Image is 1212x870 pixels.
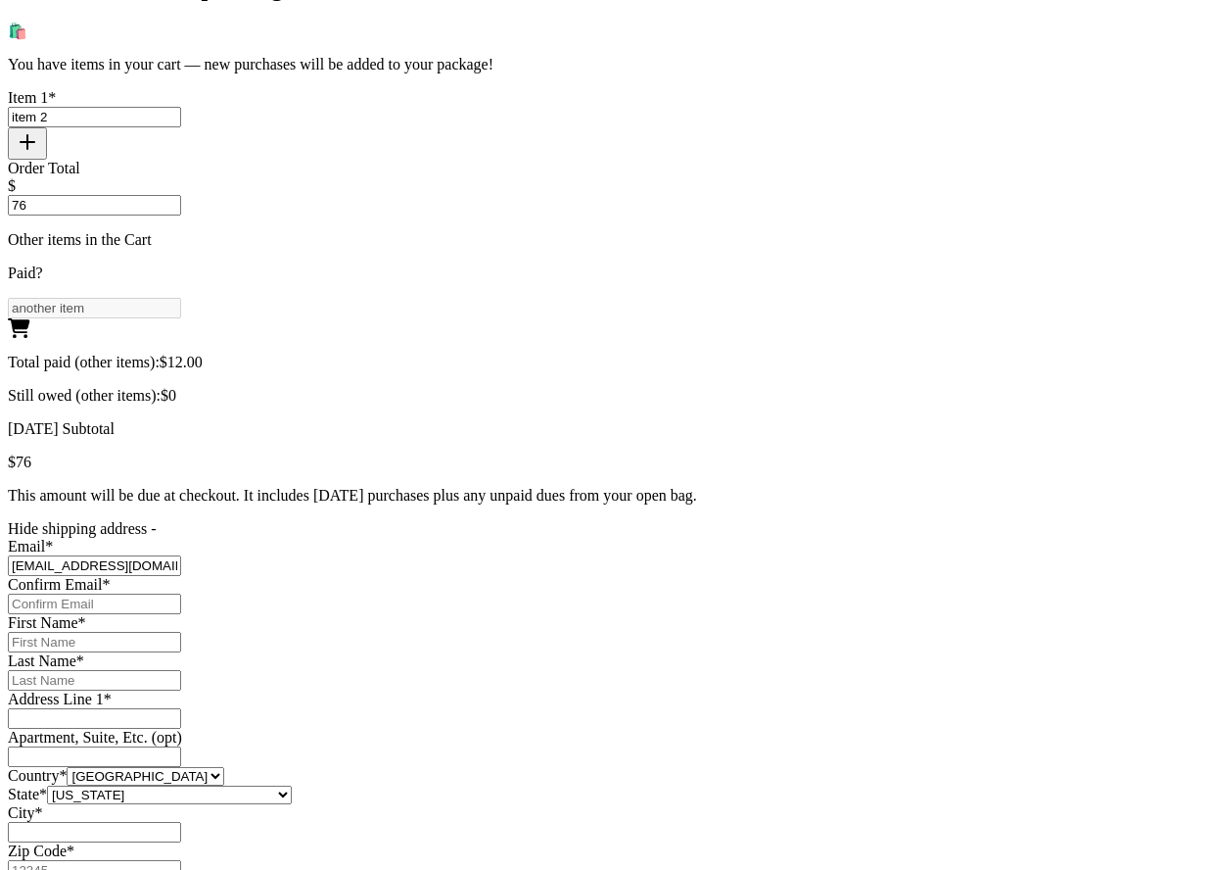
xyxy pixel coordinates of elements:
div: Hide shipping address - [8,520,1204,538]
span: $ 12.00 [160,354,203,370]
p: Paid? [8,265,1204,282]
p: Other items in the Cart [8,231,1204,249]
label: Apartment, Suite, Etc. (opt) [8,729,182,746]
p: Still owed (other items): [8,387,1204,405]
label: Email [8,538,53,555]
p: $ 76 [8,454,1204,471]
label: City [8,804,43,821]
label: Order Total [8,160,80,176]
label: Country [8,767,67,784]
input: ex.funky hat [8,107,181,127]
div: $ [8,177,1204,195]
p: This amount will be due at checkout. It includes [DATE] purchases plus any unpaid dues from your ... [8,487,1204,505]
input: Enter Mutually Agreed Payment [8,195,181,216]
label: Zip Code [8,843,74,859]
label: Item 1 [8,89,56,106]
input: Email [8,556,181,576]
label: [DATE] Subtotal [8,420,115,437]
p: You have items in your cart — new purchases will be added to your package! [8,56,1204,73]
span: 🛍️ [8,23,27,39]
p: Total paid (other items): [8,354,1204,371]
label: Confirm Email [8,576,110,593]
label: State [8,786,47,802]
label: Address Line 1 [8,691,112,707]
label: Last Name [8,652,84,669]
span: $0 [161,387,176,404]
label: First Name [8,614,86,631]
input: First Name [8,632,181,652]
input: Confirm Email [8,594,181,614]
input: Last Name [8,670,181,691]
